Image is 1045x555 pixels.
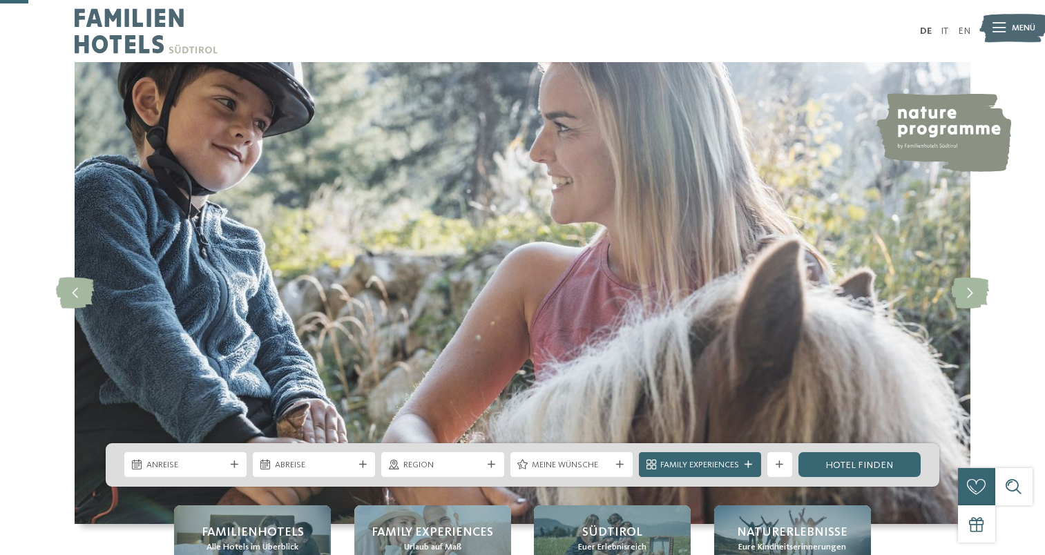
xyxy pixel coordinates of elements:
[582,524,642,541] span: Südtirol
[737,524,847,541] span: Naturerlebnisse
[404,541,461,554] span: Urlaub auf Maß
[532,459,611,471] span: Meine Wünsche
[275,459,354,471] span: Abreise
[660,459,739,471] span: Family Experiences
[202,524,304,541] span: Familienhotels
[920,26,932,36] a: DE
[578,541,646,554] span: Euer Erlebnisreich
[372,524,493,541] span: Family Experiences
[403,459,482,471] span: Region
[738,541,846,554] span: Eure Kindheitserinnerungen
[75,62,970,524] img: Familienhotels Südtirol: The happy family places
[798,452,921,477] a: Hotel finden
[146,459,225,471] span: Anreise
[941,26,948,36] a: IT
[958,26,970,36] a: EN
[207,541,298,554] span: Alle Hotels im Überblick
[1012,22,1035,35] span: Menü
[874,93,1011,172] img: nature programme by Familienhotels Südtirol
